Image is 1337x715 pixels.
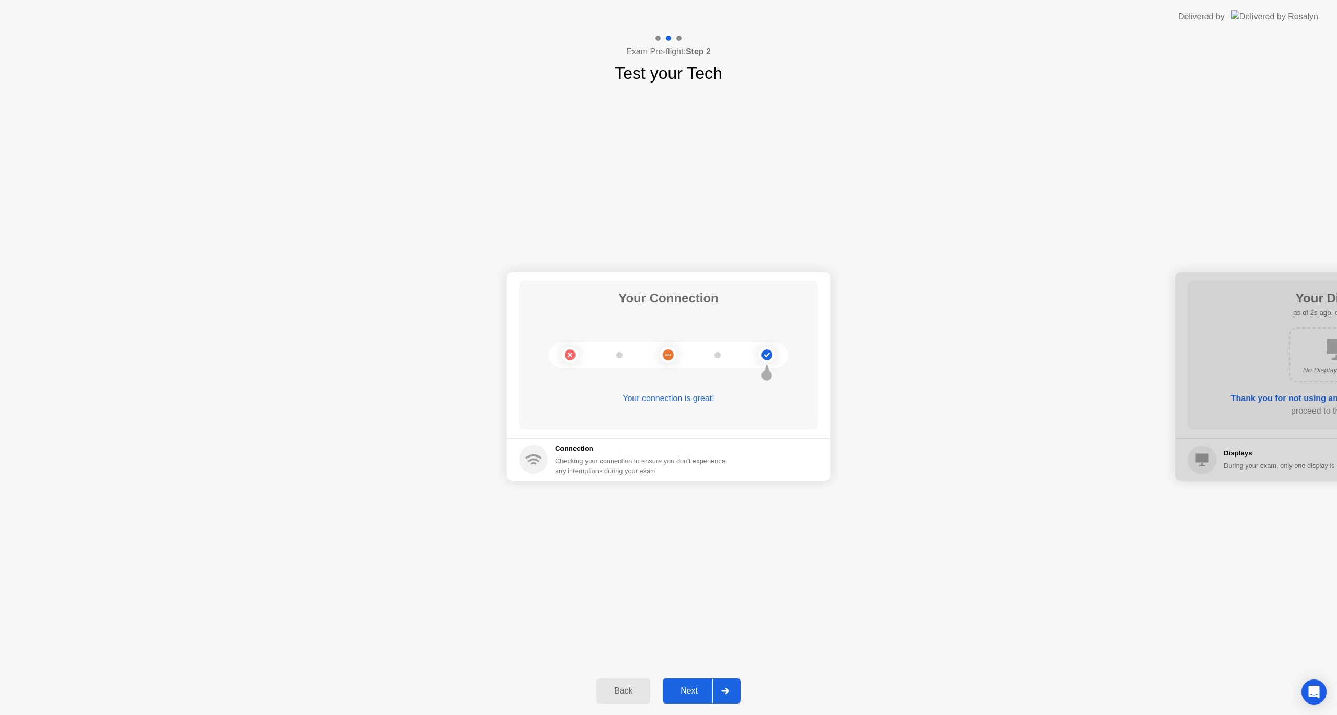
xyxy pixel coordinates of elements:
h4: Exam Pre-flight: [626,45,711,58]
h1: Test your Tech [615,61,722,86]
div: Delivered by [1178,10,1225,23]
div: Open Intercom Messenger [1301,679,1327,705]
div: Your connection is great! [519,392,818,405]
div: Next [666,686,712,696]
div: Back [600,686,647,696]
button: Back [596,678,650,704]
h5: Connection [555,443,732,454]
button: Next [663,678,741,704]
div: Checking your connection to ensure you don’t experience any interuptions during your exam [555,456,732,476]
b: Step 2 [686,47,711,56]
img: Delivered by Rosalyn [1231,10,1318,22]
h1: Your Connection [618,289,719,308]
